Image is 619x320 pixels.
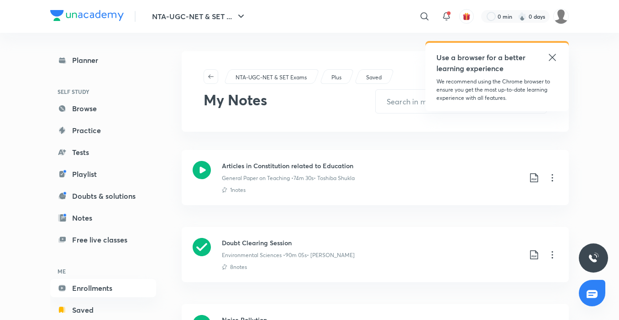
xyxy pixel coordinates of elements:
a: Tests [50,143,156,161]
a: Free live classes [50,231,156,249]
button: NTA-UGC-NET & SET ... [147,7,252,26]
p: 8 notes [222,263,521,271]
a: Playlist [50,165,156,183]
h2: My Notes [204,91,375,114]
img: streak [518,12,527,21]
input: Search in my notes [376,90,520,113]
a: Plus [330,73,343,82]
a: Planner [50,51,156,69]
a: Doubts & solutions [50,187,156,205]
a: Browse [50,99,156,118]
h5: Use a browser for a better learning experience [436,52,527,74]
p: NTA-UGC-NET & SET Exams [236,73,307,82]
p: Environmental Sciences • 90m 05s • [PERSON_NAME] [222,251,355,259]
img: Company Logo [50,10,124,21]
h3: Articles in Constitution related to Education [222,161,521,170]
h6: SELF STUDY [50,84,156,99]
a: NTA-UGC-NET & SET Exams [234,73,309,82]
a: Doubt Clearing SessionEnvironmental Sciences •90m 05s• [PERSON_NAME]8notes [182,227,569,293]
p: Saved [366,73,382,82]
p: 1 notes [222,186,521,194]
a: Saved [365,73,383,82]
img: avatar [462,12,471,21]
button: avatar [459,9,474,24]
p: We recommend using the Chrome browser to ensure you get the most up-to-date learning experience w... [436,77,558,102]
a: Enrollments [50,279,156,297]
p: General Paper on Teaching • 74m 30s • Toshiba Shukla [222,174,355,182]
h6: ME [50,263,156,279]
p: Plus [331,73,341,82]
a: Company Logo [50,10,124,23]
a: Practice [50,121,156,139]
a: Articles in Constitution related to EducationGeneral Paper on Teaching •74m 30s• Toshiba Shukla1n... [182,150,569,216]
a: Notes [50,209,156,227]
img: pooja Patel [553,9,569,24]
img: ttu [588,253,599,263]
h3: Doubt Clearing Session [222,238,521,248]
a: Saved [50,301,156,319]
